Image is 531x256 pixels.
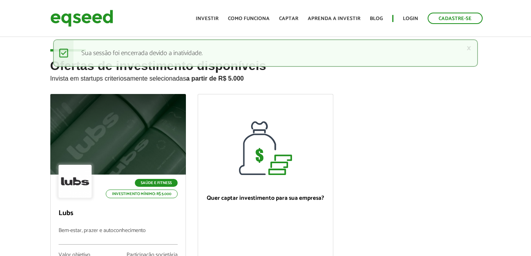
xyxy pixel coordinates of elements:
a: Login [403,16,418,21]
a: Aprenda a investir [308,16,360,21]
a: Captar [279,16,298,21]
a: Blog [370,16,383,21]
div: Sua sessão foi encerrada devido a inatividade. [53,39,478,67]
p: Bem-estar, prazer e autoconhecimento [59,228,178,245]
a: Cadastre-se [428,13,483,24]
a: × [467,44,471,52]
strong: a partir de R$ 5.000 [186,75,244,82]
a: Como funciona [228,16,270,21]
a: Investir [196,16,219,21]
p: Saúde e Fitness [135,179,178,187]
h2: Ofertas de investimento disponíveis [50,59,481,94]
p: Investimento mínimo: R$ 5.000 [106,190,178,198]
p: Lubs [59,209,178,218]
p: Invista em startups criteriosamente selecionadas [50,73,481,82]
p: Quer captar investimento para sua empresa? [206,195,325,202]
img: EqSeed [50,8,113,29]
